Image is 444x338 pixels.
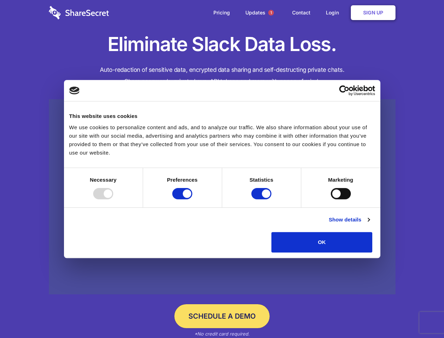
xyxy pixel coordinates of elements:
em: *No credit card required. [194,331,250,337]
a: Contact [285,2,317,24]
strong: Necessary [90,177,117,183]
a: Show details [329,215,369,224]
a: Sign Up [351,5,395,20]
strong: Statistics [250,177,274,183]
div: This website uses cookies [69,112,375,120]
div: We use cookies to personalize content and ads, and to analyze our traffic. We also share informat... [69,123,375,157]
img: logo [69,87,80,94]
a: Usercentrics Cookiebot - opens in a new window [314,85,375,96]
img: logo-wordmark-white-trans-d4663122ce5f474addd5e946df7df03e33cb6a1c49d2221995e7729f52c070b2.svg [49,6,109,19]
a: Schedule a Demo [174,304,270,328]
a: Pricing [206,2,237,24]
span: 1 [268,10,274,15]
strong: Marketing [328,177,353,183]
a: Login [319,2,349,24]
a: Wistia video thumbnail [49,99,395,295]
h4: Auto-redaction of sensitive data, encrypted data sharing and self-destructing private chats. Shar... [49,64,395,87]
button: OK [271,232,372,252]
strong: Preferences [167,177,198,183]
h1: Eliminate Slack Data Loss. [49,32,395,57]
